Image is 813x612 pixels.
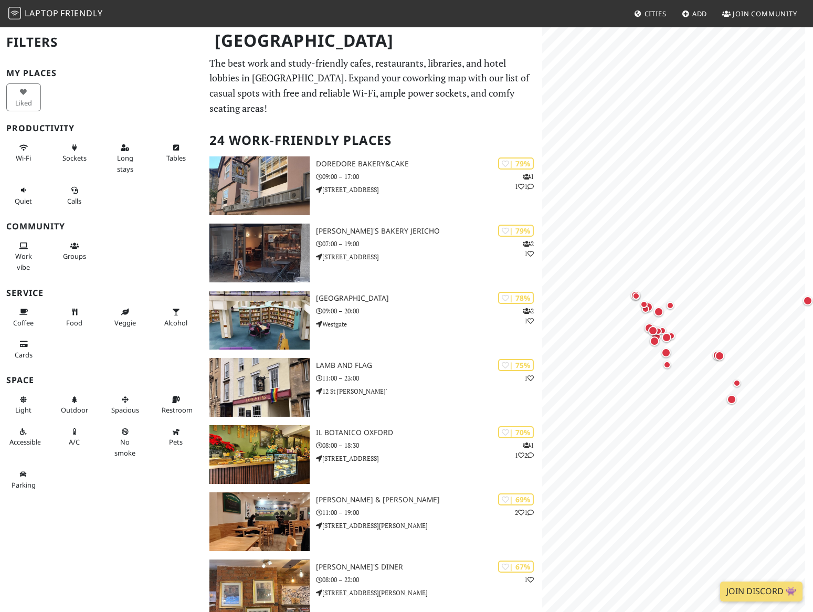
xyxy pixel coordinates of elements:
[524,373,534,383] p: 1
[652,305,666,319] div: Map marker
[159,391,193,419] button: Restroom
[498,493,534,505] div: | 69%
[6,423,41,451] button: Accessible
[720,582,803,602] a: Join Discord 👾
[316,306,542,316] p: 09:00 – 20:00
[718,4,801,23] a: Join Community
[169,437,183,447] span: Pet friendly
[316,386,542,396] p: 12 St [PERSON_NAME]'
[316,252,542,262] p: [STREET_ADDRESS]
[60,7,102,19] span: Friendly
[711,349,724,362] div: Map marker
[159,139,193,167] button: Tables
[725,393,738,406] div: Map marker
[57,182,92,209] button: Calls
[630,290,642,302] div: Map marker
[656,324,669,337] div: Map marker
[642,321,656,335] div: Map marker
[159,423,193,451] button: Pets
[638,298,650,311] div: Map marker
[69,437,80,447] span: Air conditioned
[67,196,81,206] span: Video/audio calls
[6,288,197,298] h3: Service
[641,300,655,314] div: Map marker
[15,350,33,360] span: Credit cards
[316,575,542,585] p: 08:00 – 22:00
[6,221,197,231] h3: Community
[6,237,41,276] button: Work vibe
[316,319,542,329] p: Westgate
[652,325,664,337] div: Map marker
[203,291,542,350] a: Oxfordshire County Library | 78% 21 [GEOGRAPHIC_DATA] 09:00 – 20:00 Westgate
[316,508,542,518] p: 11:00 – 19:00
[159,303,193,331] button: Alcohol
[6,335,41,363] button: Cards
[25,7,59,19] span: Laptop
[316,588,542,598] p: [STREET_ADDRESS][PERSON_NAME]
[114,318,136,328] span: Veggie
[9,437,41,447] span: Accessible
[648,334,661,348] div: Map marker
[6,182,41,209] button: Quiet
[316,453,542,463] p: [STREET_ADDRESS]
[316,428,542,437] h3: Il Botanico Oxford
[731,377,743,389] div: Map marker
[515,508,534,518] p: 2 1
[645,9,667,18] span: Cities
[316,172,542,182] p: 09:00 – 17:00
[108,423,143,461] button: No smoke
[316,495,542,504] h3: [PERSON_NAME] & [PERSON_NAME]
[209,124,535,156] h2: 24 Work-Friendly Places
[316,361,542,370] h3: Lamb and Flag
[203,425,542,484] a: Il Botanico Oxford | 70% 112 Il Botanico Oxford 08:00 – 18:30 [STREET_ADDRESS]
[316,294,542,303] h3: [GEOGRAPHIC_DATA]
[6,375,197,385] h3: Space
[6,391,41,419] button: Light
[498,157,534,170] div: | 79%
[203,224,542,282] a: GAIL's Bakery Jericho | 79% 21 [PERSON_NAME]'s Bakery Jericho 07:00 – 19:00 [STREET_ADDRESS]
[650,324,663,336] div: Map marker
[498,225,534,237] div: | 79%
[209,291,310,350] img: Oxfordshire County Library
[209,56,535,116] p: The best work and study-friendly cafes, restaurants, libraries, and hotel lobbies in [GEOGRAPHIC_...
[57,303,92,331] button: Food
[659,346,673,360] div: Map marker
[665,330,678,342] div: Map marker
[498,359,534,371] div: | 75%
[66,318,82,328] span: Food
[6,303,41,331] button: Coffee
[6,139,41,167] button: Wi-Fi
[15,405,31,415] span: Natural light
[316,239,542,249] p: 07:00 – 19:00
[678,4,712,23] a: Add
[162,405,193,415] span: Restroom
[515,172,534,192] p: 1 1 1
[498,292,534,304] div: | 78%
[62,153,87,163] span: Power sockets
[206,26,540,55] h1: [GEOGRAPHIC_DATA]
[15,251,32,271] span: People working
[57,139,92,167] button: Sockets
[6,123,197,133] h3: Productivity
[639,303,652,315] div: Map marker
[664,299,677,312] div: Map marker
[316,563,542,572] h3: [PERSON_NAME]'s Diner
[209,156,310,215] img: DoreDore Bakery&Cake
[6,68,197,78] h3: My Places
[6,466,41,493] button: Parking
[57,237,92,265] button: Groups
[164,318,187,328] span: Alcohol
[12,480,36,490] span: Parking
[108,303,143,331] button: Veggie
[203,156,542,215] a: DoreDore Bakery&Cake | 79% 111 DoreDore Bakery&Cake 09:00 – 17:00 [STREET_ADDRESS]
[13,318,34,328] span: Coffee
[166,153,186,163] span: Work-friendly tables
[316,160,542,168] h3: DoreDore Bakery&Cake
[209,425,310,484] img: Il Botanico Oxford
[498,426,534,438] div: | 70%
[316,521,542,531] p: [STREET_ADDRESS][PERSON_NAME]
[57,391,92,419] button: Outdoor
[108,139,143,177] button: Long stays
[661,358,673,371] div: Map marker
[316,185,542,195] p: [STREET_ADDRESS]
